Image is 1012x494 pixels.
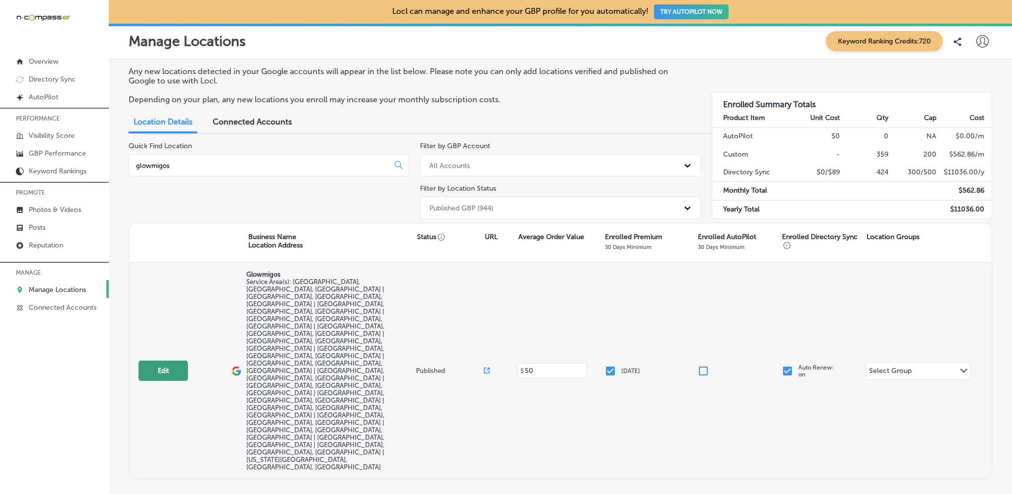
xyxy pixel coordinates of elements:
p: Photos & Videos [29,206,81,214]
td: 424 [840,164,888,182]
button: TRY AUTOPILOT NOW [654,4,729,19]
p: [DATE] [621,368,640,374]
th: Cost [937,109,992,127]
p: Glowmigos [246,271,414,278]
td: 0 [840,127,888,146]
th: Unit Cost [792,109,840,127]
p: AutoPilot [29,93,58,101]
label: Filter by GBP Account [420,142,490,150]
td: $ 562.86 /m [937,146,992,164]
input: All Locations [135,161,387,170]
td: $ 562.86 [937,182,992,200]
td: $ 11036.00 [937,200,992,218]
span: Connected Accounts [213,117,292,126]
p: Status [417,233,484,241]
p: Manage Locations [29,286,86,294]
h3: Enrolled Summary Totals [712,92,992,109]
p: Reputation [29,241,63,249]
td: $ 11036.00 /y [937,164,992,182]
span: Aurora, CO, USA | Denver, CO, USA | Golden, CO, USA | Parker, CO, USA | Fountain, CO, USA | Lakew... [246,278,384,471]
td: $0/$89 [792,164,840,182]
th: Cap [889,109,937,127]
p: Enrolled Directory Sync [782,233,862,249]
td: Custom [712,146,792,164]
th: Qty [840,109,888,127]
p: URL [485,233,498,241]
label: Filter by Location Status [420,184,496,193]
div: Select Group [869,367,912,378]
p: Directory Sync [29,75,76,83]
td: AutoPilot [712,127,792,146]
p: Published [416,367,484,374]
p: Manage Locations [129,33,246,49]
td: - [792,146,840,164]
span: Location Details [134,117,192,126]
p: Enrolled Premium [605,233,662,241]
td: $ 0.00 /m [937,127,992,146]
p: GBP Performance [29,149,86,158]
img: 660ab0bf-5cc7-4cb8-ba1c-48b5ae0f18e60NCTV_CLogo_TV_Black_-500x88.png [16,13,70,22]
p: Average Order Value [518,233,584,241]
td: Yearly Total [712,200,792,218]
p: Auto Renew: on [798,364,834,378]
td: $0 [792,127,840,146]
img: logo [231,366,241,376]
td: 200 [889,146,937,164]
p: $ [520,368,524,374]
p: 30 Days Minimum [605,244,651,250]
td: NA [889,127,937,146]
strong: Product Item [723,114,765,122]
span: Keyword Ranking Credits: 720 [826,31,943,51]
p: Keyword Rankings [29,167,87,175]
p: Depending on your plan, any new locations you enroll may increase your monthly subscription costs. [129,95,690,104]
td: 300/500 [889,164,937,182]
label: Quick Find Location [129,142,192,150]
p: Location Groups [867,233,920,241]
td: 359 [840,146,888,164]
div: Published GBP (944) [429,204,493,212]
p: Business Name Location Address [248,233,303,249]
p: Enrolled AutoPilot [698,233,756,241]
p: 30 Days Minimum [698,244,744,250]
div: All Accounts [429,161,470,169]
td: Directory Sync [712,164,792,182]
p: Posts [29,223,46,232]
button: Edit [138,361,188,381]
p: Overview [29,57,58,66]
p: Visibility Score [29,131,75,140]
p: Any new locations detected in your Google accounts will appear in the list below. Please note you... [129,67,690,85]
p: Connected Accounts [29,303,96,312]
td: Monthly Total [712,182,792,200]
